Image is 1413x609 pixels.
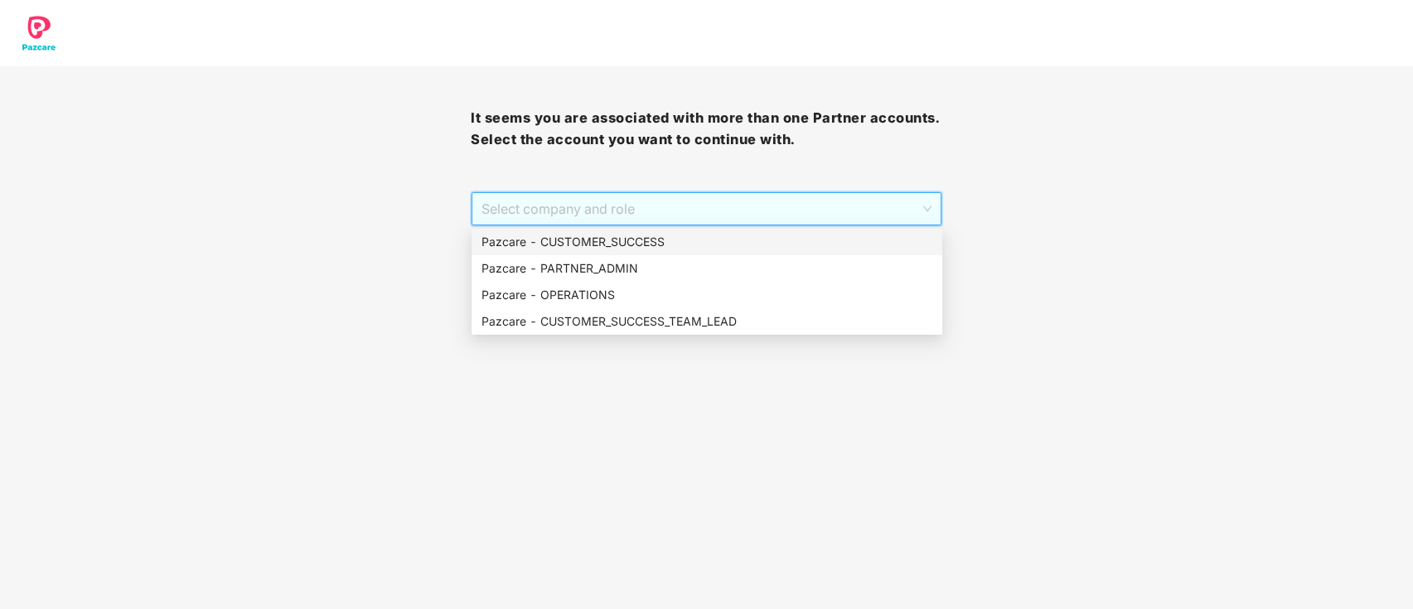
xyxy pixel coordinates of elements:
[472,308,942,335] div: Pazcare - CUSTOMER_SUCCESS_TEAM_LEAD
[481,193,931,225] span: Select company and role
[481,259,932,278] div: Pazcare - PARTNER_ADMIN
[472,282,942,308] div: Pazcare - OPERATIONS
[472,229,942,255] div: Pazcare - CUSTOMER_SUCCESS
[481,286,932,304] div: Pazcare - OPERATIONS
[481,233,932,251] div: Pazcare - CUSTOMER_SUCCESS
[481,312,932,331] div: Pazcare - CUSTOMER_SUCCESS_TEAM_LEAD
[472,255,942,282] div: Pazcare - PARTNER_ADMIN
[471,108,941,150] h3: It seems you are associated with more than one Partner accounts. Select the account you want to c...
